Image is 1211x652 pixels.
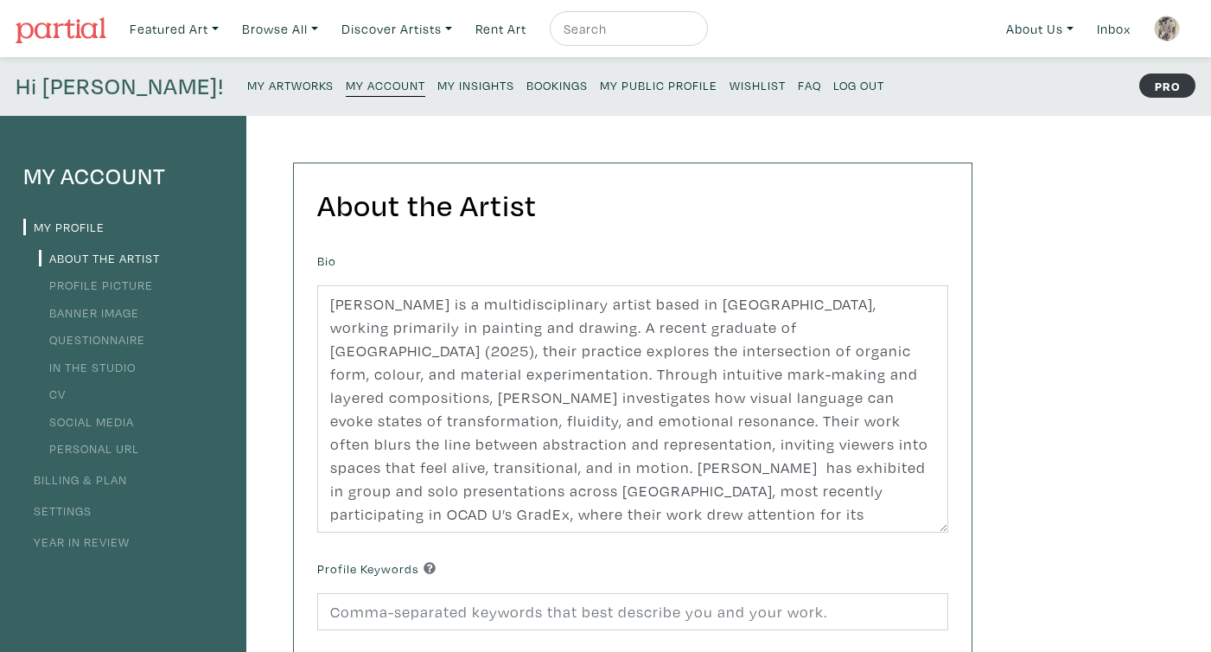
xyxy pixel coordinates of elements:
[562,18,692,40] input: Search
[798,77,821,93] small: FAQ
[39,331,145,348] a: Questionnaire
[1139,74,1195,98] strong: PRO
[122,11,226,47] a: Featured Art
[1089,11,1138,47] a: Inbox
[468,11,534,47] a: Rent Art
[437,77,514,93] small: My Insights
[798,73,821,96] a: FAQ
[247,73,334,96] a: My Artworks
[600,77,717,93] small: My Public Profile
[833,77,884,93] small: Log Out
[23,534,130,550] a: Year in Review
[437,73,514,96] a: My Insights
[39,440,139,457] a: Personal URL
[16,73,224,100] h4: Hi [PERSON_NAME]!
[1154,16,1180,42] img: phpThumb.php
[23,502,92,519] a: Settings
[39,413,134,430] a: Social Media
[39,304,139,321] a: Banner Image
[526,73,588,96] a: Bookings
[833,73,884,96] a: Log Out
[317,187,948,224] h2: About the Artist
[317,559,436,578] label: Profile Keywords
[317,593,948,630] input: Comma-separated keywords that best describe you and your work.
[39,386,66,402] a: CV
[317,285,948,533] textarea: [PERSON_NAME] is a multidisciplinary artist based in [GEOGRAPHIC_DATA], working primarily in pain...
[334,11,460,47] a: Discover Artists
[346,73,425,97] a: My Account
[39,359,136,375] a: In the Studio
[998,11,1081,47] a: About Us
[23,163,223,190] h4: My Account
[234,11,326,47] a: Browse All
[730,77,786,93] small: Wishlist
[526,77,588,93] small: Bookings
[730,73,786,96] a: Wishlist
[23,219,105,235] a: My Profile
[317,252,336,271] label: Bio
[39,250,160,266] a: About the Artist
[39,277,153,293] a: Profile Picture
[600,73,717,96] a: My Public Profile
[346,77,425,93] small: My Account
[23,471,127,488] a: Billing & Plan
[247,77,334,93] small: My Artworks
